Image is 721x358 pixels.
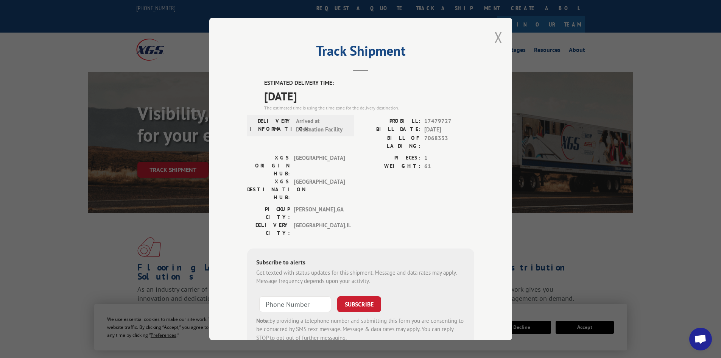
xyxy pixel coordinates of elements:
[294,178,345,202] span: [GEOGRAPHIC_DATA]
[361,125,420,134] label: BILL DATE:
[361,162,420,171] label: WEIGHT:
[249,117,292,134] label: DELIVERY INFORMATION:
[247,45,474,60] h2: Track Shipment
[264,88,474,105] span: [DATE]
[494,27,503,47] button: Close modal
[337,296,381,312] button: SUBSCRIBE
[424,117,474,126] span: 17479727
[361,154,420,163] label: PIECES:
[256,317,465,342] div: by providing a telephone number and submitting this form you are consenting to be contacted by SM...
[264,79,474,88] label: ESTIMATED DELIVERY TIME:
[424,154,474,163] span: 1
[247,178,290,202] label: XGS DESTINATION HUB:
[294,154,345,178] span: [GEOGRAPHIC_DATA]
[689,328,712,350] div: Open chat
[424,162,474,171] span: 61
[361,117,420,126] label: PROBILL:
[247,221,290,237] label: DELIVERY CITY:
[256,269,465,286] div: Get texted with status updates for this shipment. Message and data rates may apply. Message frequ...
[259,296,331,312] input: Phone Number
[294,221,345,237] span: [GEOGRAPHIC_DATA] , IL
[424,125,474,134] span: [DATE]
[264,105,474,111] div: The estimated time is using the time zone for the delivery destination.
[294,205,345,221] span: [PERSON_NAME] , GA
[247,154,290,178] label: XGS ORIGIN HUB:
[256,317,269,324] strong: Note:
[256,258,465,269] div: Subscribe to alerts
[247,205,290,221] label: PICKUP CITY:
[296,117,347,134] span: Arrived at Destination Facility
[424,134,474,150] span: 7068333
[361,134,420,150] label: BILL OF LADING:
